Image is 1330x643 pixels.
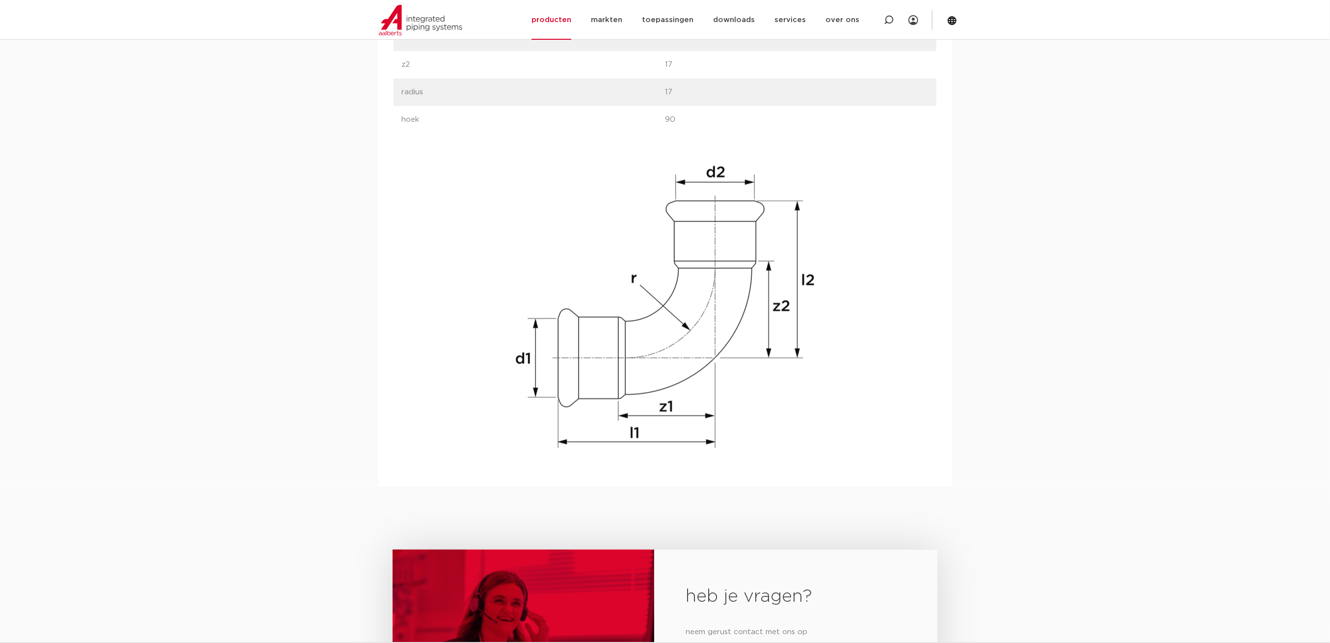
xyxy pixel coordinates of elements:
p: hoek [401,114,665,126]
p: neem gerust contact met ons op [686,624,906,640]
p: 90 [665,114,929,126]
p: 17 [665,86,929,98]
h2: heb je vragen? [686,585,906,609]
p: 17 [665,59,929,71]
img: drawing for product [508,149,822,463]
p: radius [401,86,665,98]
p: z2 [401,59,665,71]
